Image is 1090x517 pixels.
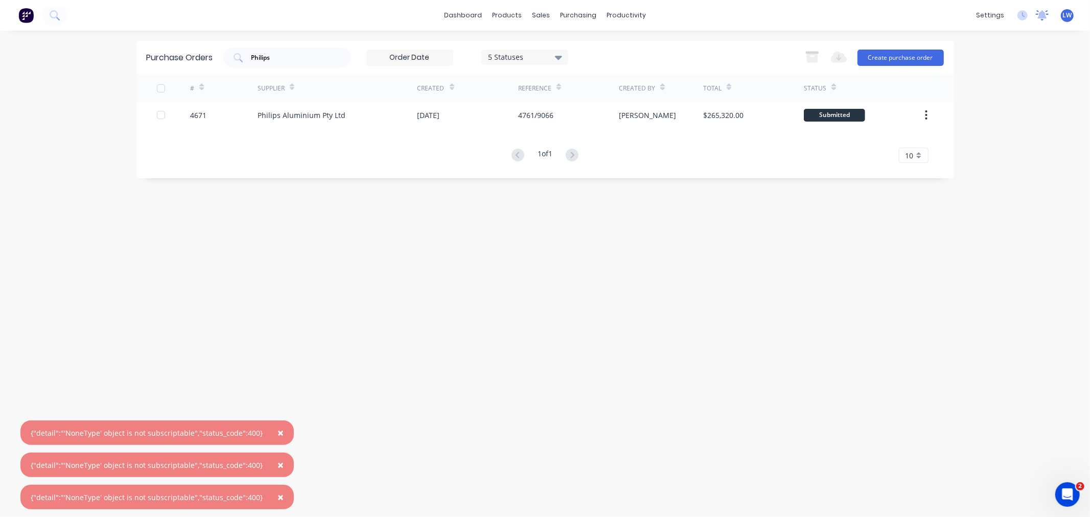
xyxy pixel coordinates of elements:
input: Order Date [367,50,453,65]
div: products [487,8,527,23]
span: × [277,426,284,440]
div: {"detail":"'NoneType' object is not subscriptable","status_code":400} [31,492,263,503]
iframe: Intercom live chat [1055,482,1080,507]
div: [PERSON_NAME] [619,110,676,121]
button: Close [267,485,294,509]
button: Create purchase order [857,50,944,66]
div: 5 Statuses [488,52,561,62]
div: 4761/9066 [518,110,553,121]
div: Status [804,84,826,93]
span: × [277,458,284,472]
button: Close [267,420,294,445]
div: Philips Aluminium Pty Ltd [258,110,345,121]
div: Supplier [258,84,285,93]
div: $265,320.00 [703,110,744,121]
img: Factory [18,8,34,23]
input: Search purchase orders... [250,53,335,63]
div: {"detail":"'NoneType' object is not subscriptable","status_code":400} [31,428,263,438]
div: # [190,84,194,93]
div: 4671 [190,110,206,121]
div: settings [971,8,1009,23]
span: LW [1063,11,1072,20]
span: 2 [1076,482,1084,490]
div: productivity [601,8,651,23]
div: purchasing [555,8,601,23]
div: Reference [518,84,551,93]
span: × [277,490,284,504]
div: Created [418,84,445,93]
span: 10 [906,150,914,161]
div: Total [703,84,722,93]
div: Created By [619,84,655,93]
div: Purchase Orders [147,52,213,64]
a: dashboard [439,8,487,23]
div: {"detail":"'NoneType' object is not subscriptable","status_code":400} [31,460,263,471]
div: Submitted [804,109,865,122]
div: [DATE] [418,110,440,121]
div: sales [527,8,555,23]
div: 1 of 1 [538,148,552,163]
button: Close [267,453,294,477]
